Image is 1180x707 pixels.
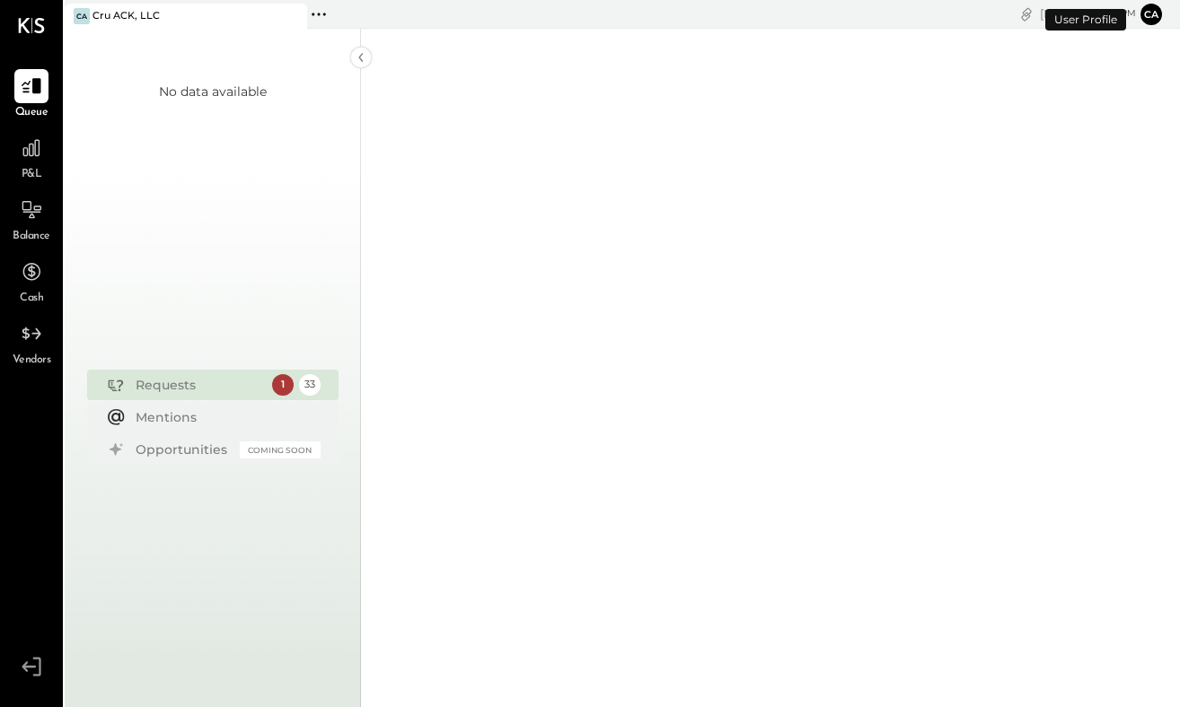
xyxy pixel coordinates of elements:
div: Coming Soon [240,441,321,458]
div: 33 [299,374,321,396]
div: [DATE] [1040,5,1136,22]
span: Queue [15,105,48,121]
div: User Profile [1045,9,1126,31]
span: 4 : 46 [1082,5,1118,22]
span: Balance [13,229,50,245]
div: Opportunities [136,441,231,458]
span: Cash [20,291,43,307]
a: P&L [1,131,62,183]
div: 1 [272,374,294,396]
div: Mentions [136,408,312,426]
span: pm [1121,7,1136,20]
div: Cru ACK, LLC [92,9,160,23]
div: Requests [136,376,263,394]
a: Balance [1,193,62,245]
span: P&L [22,167,42,183]
button: Ca [1140,4,1162,25]
a: Cash [1,255,62,307]
a: Queue [1,69,62,121]
div: copy link [1017,4,1035,23]
div: CA [74,8,90,24]
a: Vendors [1,317,62,369]
div: No data available [159,83,267,100]
span: Vendors [13,353,51,369]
